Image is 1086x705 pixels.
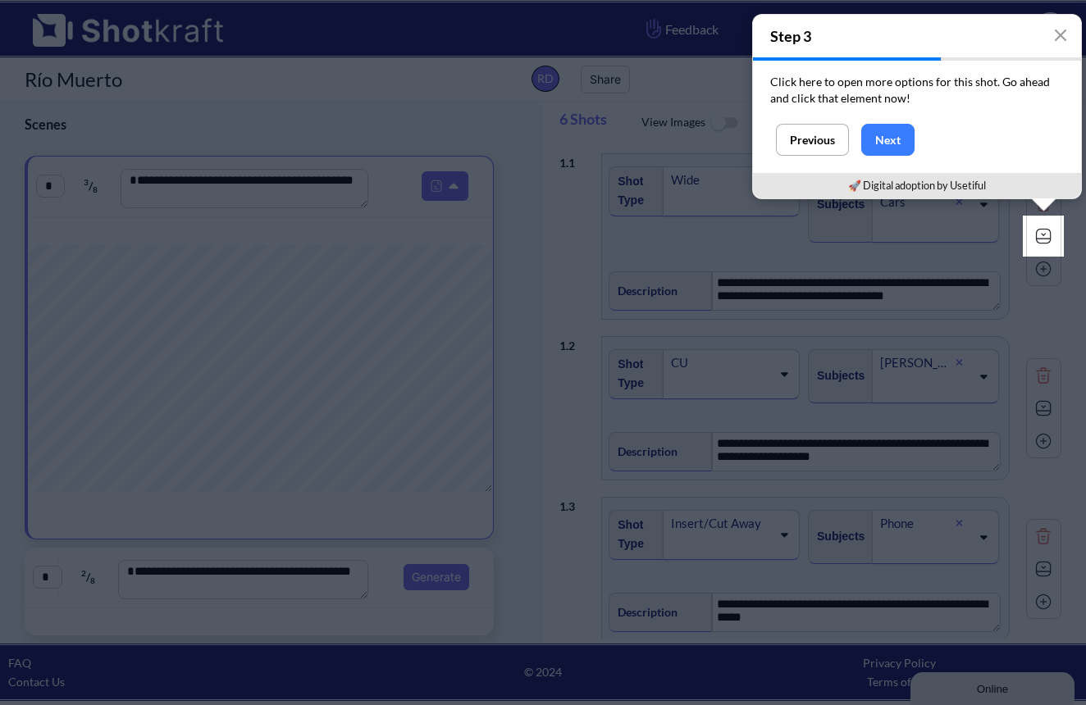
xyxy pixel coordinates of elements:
button: Previous [776,124,849,156]
img: Expand Icon [1031,224,1056,248]
p: Click here to open more options for this shot. Go ahead and click that element now! [770,74,1064,107]
div: Online [12,14,152,26]
button: Next [861,124,915,156]
h4: Step 3 [753,15,1081,57]
a: 🚀 Digital adoption by Usetiful [848,179,986,192]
